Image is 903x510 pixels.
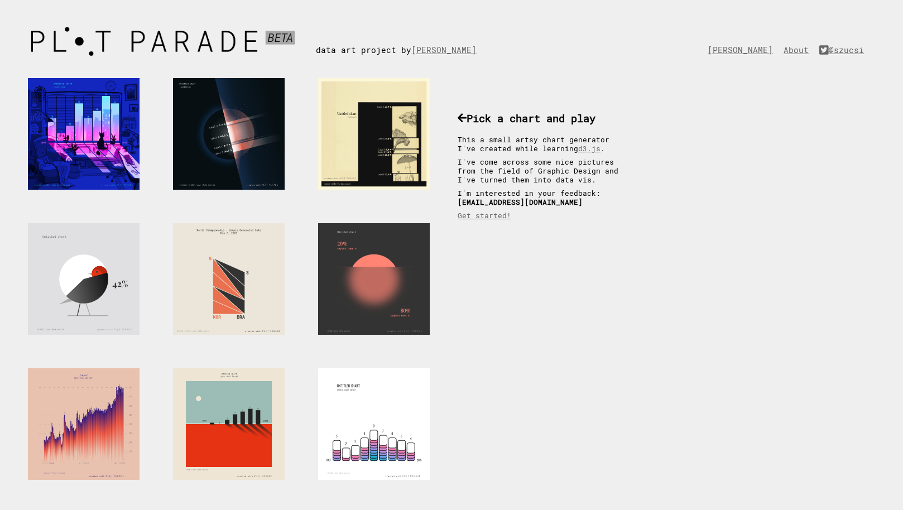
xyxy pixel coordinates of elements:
[458,135,631,153] p: This a small artsy chart generator I've created while learning .
[819,45,870,55] a: @szucsi
[458,111,631,125] h3: Pick a chart and play
[784,45,814,55] a: About
[578,144,601,153] a: d3.js
[458,211,511,220] a: Get started!
[316,22,493,55] div: data art project by
[458,198,583,206] b: [EMAIL_ADDRESS][DOMAIN_NAME]
[411,45,482,55] a: [PERSON_NAME]
[458,157,631,184] p: I've come across some nice pictures from the field of Graphic Design and I've turned them into da...
[458,189,631,206] p: I'm interested in your feedback:
[708,45,779,55] a: [PERSON_NAME]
